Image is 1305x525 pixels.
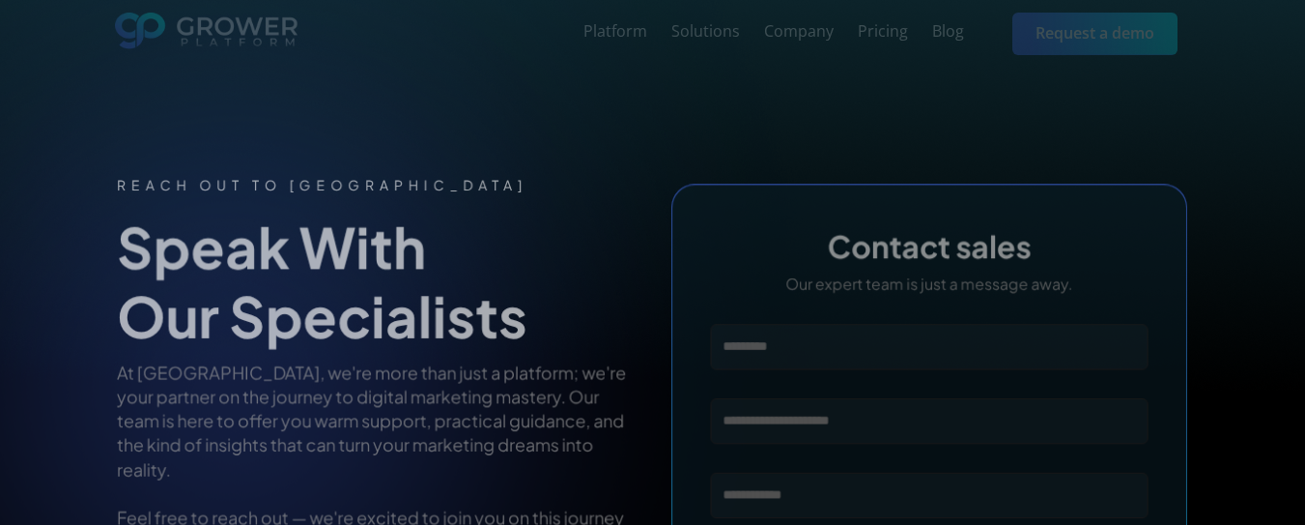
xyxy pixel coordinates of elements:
[858,20,908,44] a: Pricing
[116,213,636,351] h1: Speak with our specialists
[116,177,636,193] div: REACH OUT TO [GEOGRAPHIC_DATA]
[671,20,740,44] a: Solutions
[583,20,647,44] a: Platform
[710,228,1148,265] h3: Contact sales
[764,20,834,44] a: Company
[764,22,834,41] div: Company
[932,22,964,41] div: Blog
[710,274,1148,295] p: Our expert team is just a message away.
[671,22,740,41] div: Solutions
[583,22,647,41] div: Platform
[1012,13,1177,54] a: Request a demo
[932,20,964,44] a: Blog
[115,13,298,55] a: home
[858,22,908,41] div: Pricing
